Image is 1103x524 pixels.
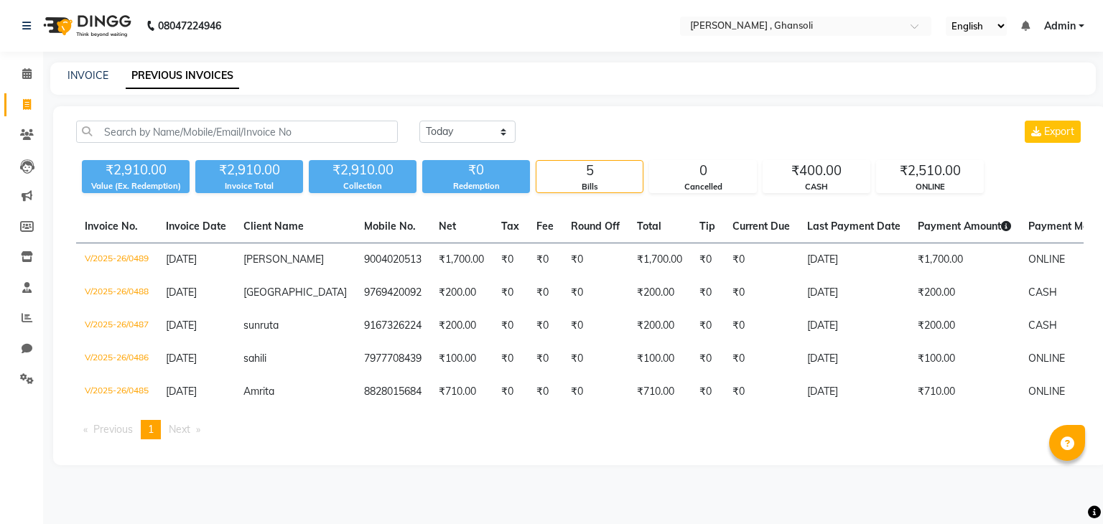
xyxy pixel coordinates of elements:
span: 1 [148,423,154,436]
td: ₹0 [562,342,628,375]
td: ₹0 [724,243,799,277]
td: V/2025-26/0486 [76,342,157,375]
td: ₹0 [691,375,724,408]
td: ₹200.00 [430,276,493,309]
input: Search by Name/Mobile/Email/Invoice No [76,121,398,143]
iframe: chat widget [1043,467,1089,510]
td: 9167326224 [355,309,430,342]
td: [DATE] [799,309,909,342]
td: ₹0 [691,309,724,342]
div: CASH [763,181,870,193]
img: logo [37,6,135,46]
td: ₹200.00 [628,309,691,342]
div: ₹2,910.00 [195,160,303,180]
b: 08047224946 [158,6,221,46]
td: ₹0 [724,375,799,408]
div: ONLINE [877,181,983,193]
td: ₹200.00 [909,309,1020,342]
div: 5 [536,161,643,181]
td: ₹0 [691,342,724,375]
td: ₹0 [724,342,799,375]
td: ₹0 [562,375,628,408]
td: 9004020513 [355,243,430,277]
span: [GEOGRAPHIC_DATA] [243,286,347,299]
td: V/2025-26/0487 [76,309,157,342]
span: Last Payment Date [807,220,900,233]
td: ₹0 [493,342,528,375]
td: [DATE] [799,243,909,277]
td: ₹100.00 [430,342,493,375]
span: [DATE] [166,319,197,332]
td: V/2025-26/0488 [76,276,157,309]
td: ₹1,700.00 [628,243,691,277]
span: sahili [243,352,266,365]
div: ₹2,910.00 [309,160,416,180]
td: ₹1,700.00 [909,243,1020,277]
td: ₹100.00 [628,342,691,375]
div: 0 [650,161,756,181]
span: Admin [1044,19,1076,34]
span: [DATE] [166,286,197,299]
div: Redemption [422,180,530,192]
nav: Pagination [76,420,1084,439]
span: Fee [536,220,554,233]
span: Net [439,220,456,233]
button: Export [1025,121,1081,143]
div: Cancelled [650,181,756,193]
td: ₹0 [528,243,562,277]
td: ₹1,700.00 [430,243,493,277]
div: Invoice Total [195,180,303,192]
div: ₹2,910.00 [82,160,190,180]
span: Tip [699,220,715,233]
td: ₹200.00 [628,276,691,309]
td: ₹0 [528,375,562,408]
a: PREVIOUS INVOICES [126,63,239,89]
div: ₹400.00 [763,161,870,181]
span: Current Due [732,220,790,233]
div: Bills [536,181,643,193]
span: ONLINE [1028,352,1065,365]
span: CASH [1028,286,1057,299]
span: Invoice Date [166,220,226,233]
td: ₹0 [528,276,562,309]
span: Previous [93,423,133,436]
span: Client Name [243,220,304,233]
td: ₹0 [691,276,724,309]
td: ₹0 [691,243,724,277]
span: Round Off [571,220,620,233]
span: [DATE] [166,352,197,365]
div: ₹0 [422,160,530,180]
td: ₹0 [562,309,628,342]
td: ₹0 [562,243,628,277]
td: V/2025-26/0485 [76,375,157,408]
span: Tax [501,220,519,233]
td: ₹0 [528,342,562,375]
td: [DATE] [799,276,909,309]
td: [DATE] [799,342,909,375]
span: Next [169,423,190,436]
td: V/2025-26/0489 [76,243,157,277]
td: ₹710.00 [628,375,691,408]
span: CASH [1028,319,1057,332]
td: ₹0 [493,276,528,309]
td: ₹100.00 [909,342,1020,375]
td: ₹0 [493,309,528,342]
span: [DATE] [166,385,197,398]
td: 9769420092 [355,276,430,309]
td: ₹710.00 [430,375,493,408]
td: ₹0 [724,276,799,309]
td: ₹710.00 [909,375,1020,408]
td: ₹0 [562,276,628,309]
td: ₹0 [493,243,528,277]
td: [DATE] [799,375,909,408]
td: 8828015684 [355,375,430,408]
td: ₹0 [528,309,562,342]
span: Mobile No. [364,220,416,233]
span: Invoice No. [85,220,138,233]
div: Value (Ex. Redemption) [82,180,190,192]
td: ₹200.00 [430,309,493,342]
span: sunruta [243,319,279,332]
span: ONLINE [1028,385,1065,398]
span: Amrita [243,385,274,398]
span: [PERSON_NAME] [243,253,324,266]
